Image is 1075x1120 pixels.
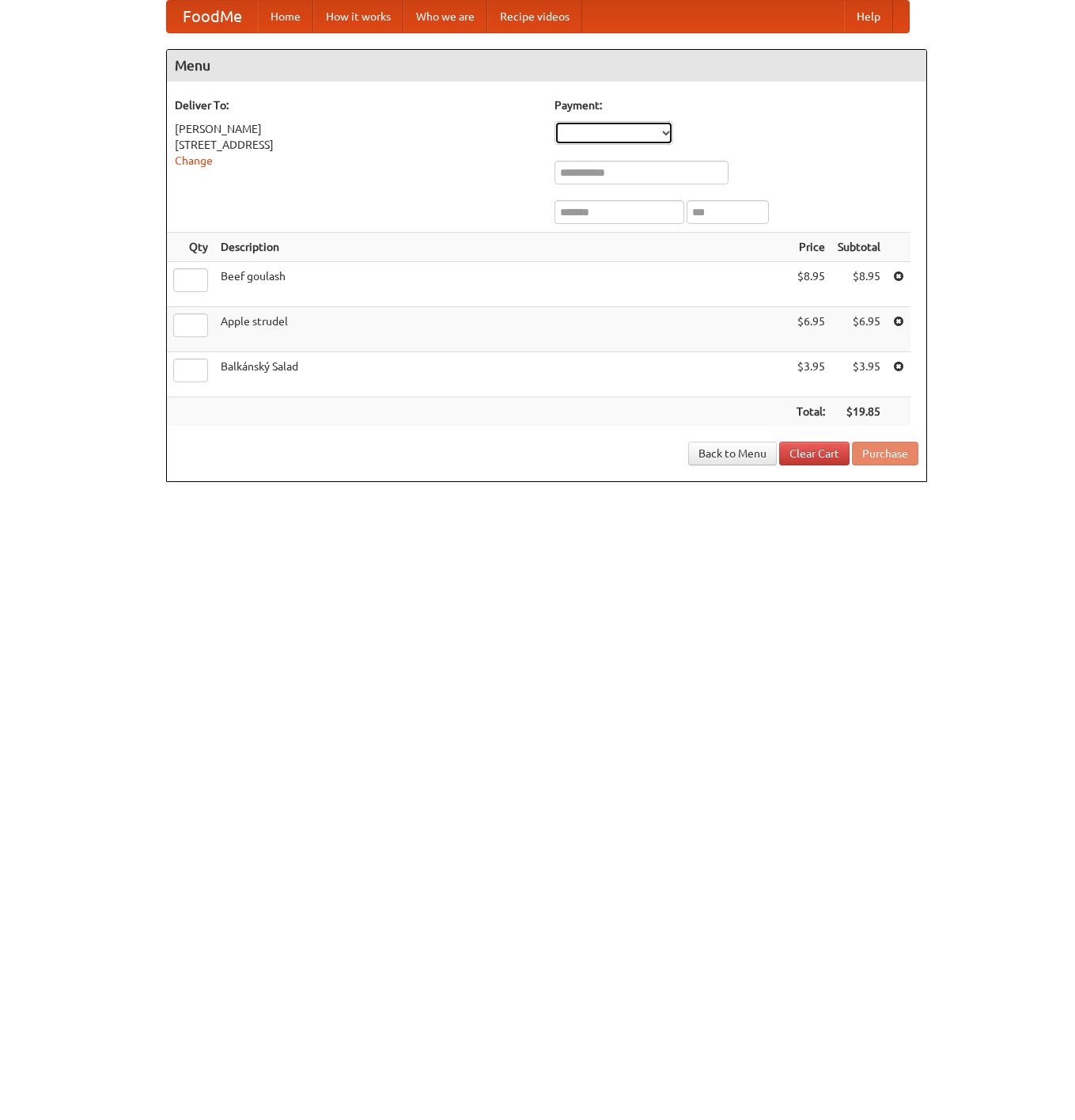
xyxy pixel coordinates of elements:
a: Who we are [403,1,487,32]
td: $6.95 [831,307,887,352]
th: $19.85 [831,397,887,427]
th: Total: [790,397,831,427]
th: Subtotal [831,233,887,262]
td: Beef goulash [214,262,790,307]
th: Price [790,233,831,262]
a: Clear Cart [779,442,850,465]
a: Home [258,1,313,32]
a: FoodMe [167,1,258,32]
div: [PERSON_NAME] [175,121,539,137]
td: $8.95 [790,262,831,307]
td: $8.95 [831,262,887,307]
a: Help [844,1,893,32]
td: $3.95 [790,352,831,397]
th: Description [214,233,790,262]
td: $6.95 [790,307,831,352]
a: Back to Menu [688,442,777,465]
h5: Deliver To: [175,97,539,113]
th: Qty [167,233,214,262]
a: Recipe videos [487,1,582,32]
h4: Menu [167,50,926,82]
td: $3.95 [831,352,887,397]
td: Apple strudel [214,307,790,352]
div: [STREET_ADDRESS] [175,137,539,153]
a: Change [175,154,213,167]
button: Purchase [852,442,918,465]
h5: Payment: [555,97,918,113]
td: Balkánský Salad [214,352,790,397]
a: How it works [313,1,403,32]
